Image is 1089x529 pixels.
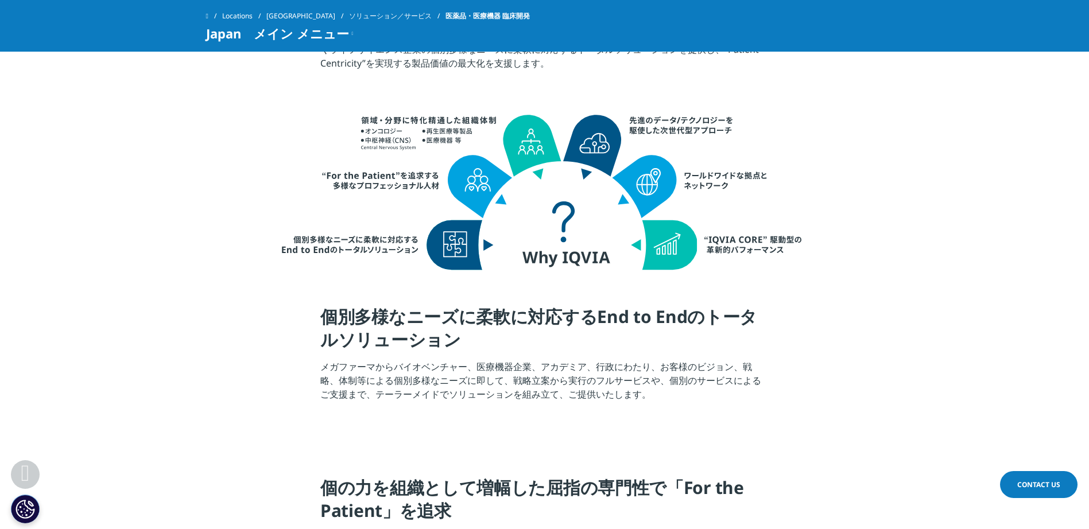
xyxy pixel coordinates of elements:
a: Contact Us [1000,471,1078,498]
h4: 個別多様なニーズに柔軟に対応するEnd to Endのトータルソリューション [320,305,769,360]
a: Locations [222,6,266,26]
p: “豊富な実績と信頼”に裏打ちされた世界的リーディング企業としての総合力で、日本のヘルスケアの未来を拓くライフサイエンス企業の個別多様なニーズに柔軟に対応するトータルソリューションを提供し、“Pa... [320,29,769,77]
button: Cookie 設定 [11,495,40,523]
span: Japan メイン メニュー [206,26,349,40]
span: Contact Us [1017,480,1060,489]
p: メガファーマからバイオベンチャー、医療機器企業、アカデミア、行政にわたり、お客様のビジョン、戦略、体制等による個別多様なニーズに即して、戦略立案から実行のフルサービスや、個別のサービスによるご支... [320,360,769,408]
a: [GEOGRAPHIC_DATA] [266,6,349,26]
span: 医薬品・医療機器 臨床開発 [445,6,530,26]
a: ソリューション／サービス [349,6,445,26]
